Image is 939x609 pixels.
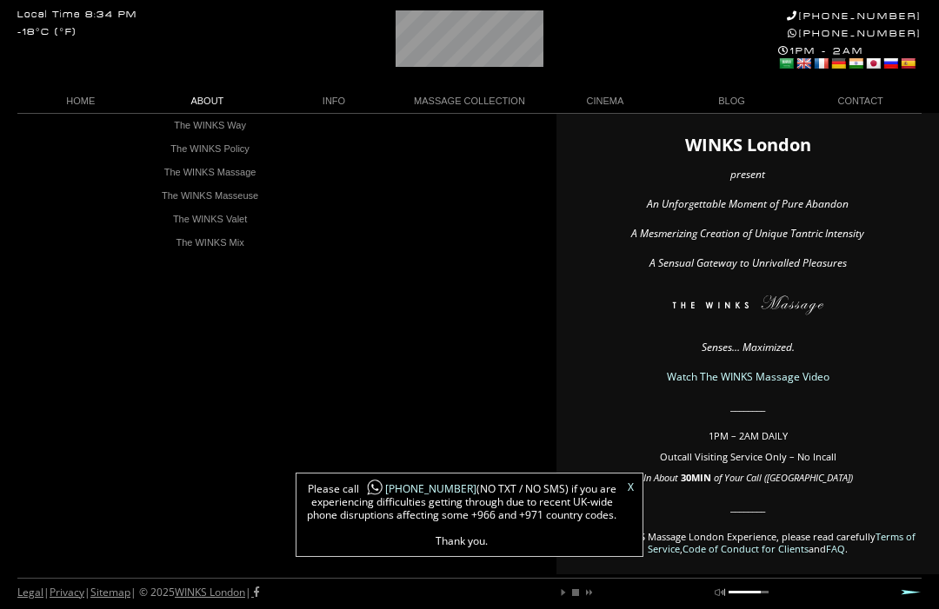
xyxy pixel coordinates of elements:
em: A Sensual Gateway to Unrivalled Pleasures [649,255,847,270]
strong: WINKS London Premium Executive Massages [574,571,808,586]
a: X [628,482,634,493]
a: WINKS London [175,585,245,599]
a: The WINKS Mix [137,231,284,255]
span: Please call (NO TXT / NO SMS) if you are experiencing difficulties getting through due to recent ... [305,482,618,547]
a: CINEMA [542,89,669,113]
a: INFO [270,89,397,113]
h1: WINKS London [574,139,922,151]
a: Sitemap [90,585,130,599]
a: German [830,56,846,70]
a: HOME [17,89,144,113]
em: present [730,167,765,182]
a: stop [570,587,581,598]
a: [PHONE_NUMBER] [788,28,922,39]
span: Outcall Visiting Service Only – No Incall [660,450,836,463]
a: [PHONE_NUMBER] [359,481,476,496]
span: 1PM – 2AM DAILY [709,429,788,442]
a: CONTACT [795,89,922,113]
a: BLOG [669,89,796,113]
div: | | | © 2025 | [17,579,259,606]
a: The WINKS Policy [137,137,284,161]
a: MASSAGE COLLECTION [397,89,542,113]
a: mute [715,587,725,598]
a: English [796,56,811,70]
a: ABOUT [144,89,271,113]
em: Senses… Maximized. [702,340,795,354]
a: Terms of Service [648,530,916,555]
a: [PHONE_NUMBER] [787,10,922,22]
a: FAQ [826,542,845,555]
p: ________ [574,400,922,413]
span: For the WINKS Massage London Experience, please read carefully , and . [580,530,916,555]
em: In About [643,471,678,484]
a: Next [901,589,922,595]
em: A Mesmerizing Creation of Unique Tantric Intensity [631,226,864,241]
strong: MIN [691,471,711,484]
a: Code of Conduct for Clients [683,542,809,555]
em: of Your Call ([GEOGRAPHIC_DATA]) [714,471,853,484]
img: whatsapp-icon1.png [366,479,383,497]
a: The WINKS Valet [137,208,284,231]
div: 1PM - 2AM [778,45,922,73]
a: next [583,587,593,598]
p: ________ [574,501,922,513]
a: Arabic [778,56,794,70]
a: The WINKS Way [137,114,284,137]
a: French [813,56,829,70]
div: Local Time 8:34 PM [17,10,137,20]
a: Japanese [865,56,881,70]
a: Spanish [900,56,916,70]
a: play [558,587,569,598]
a: Privacy [50,585,84,599]
a: Watch The WINKS Massage Video [667,369,829,384]
div: -18°C (°F) [17,28,77,37]
a: The WINKS Masseuse [137,184,284,208]
em: An Unforgettable Moment of Pure Abandon [647,196,849,211]
a: The WINKS Massage [137,161,284,184]
img: The WINKS London Massage [620,295,876,321]
span: 30 [681,471,691,484]
a: Legal [17,585,43,599]
a: Russian [882,56,898,70]
a: Hindi [848,56,863,70]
